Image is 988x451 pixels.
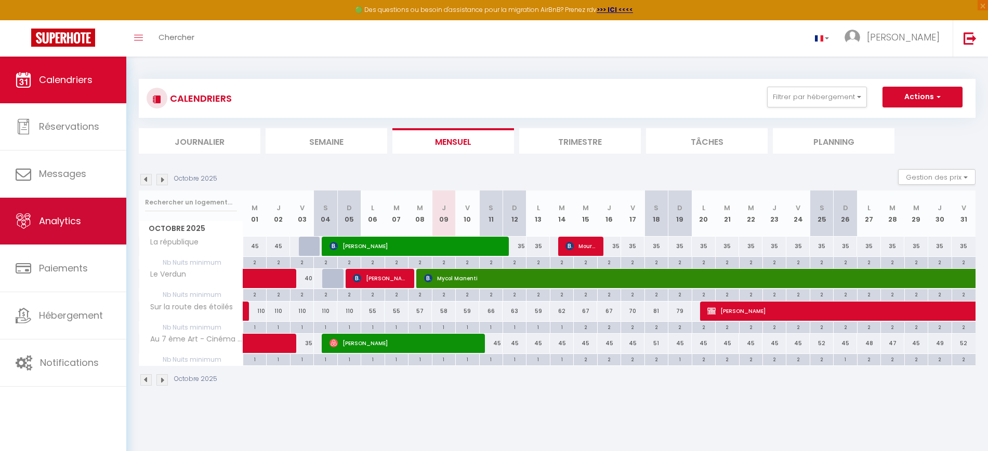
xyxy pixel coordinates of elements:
div: 2 [952,257,976,267]
li: Planning [773,128,894,154]
abbr: M [417,203,423,213]
div: 2 [810,354,833,364]
abbr: J [607,203,611,213]
div: 2 [740,354,762,364]
span: Sur la route des étoilés [141,302,235,313]
th: 20 [692,190,715,237]
div: 2 [267,257,289,267]
abbr: M [724,203,730,213]
div: 2 [550,257,573,267]
div: 55 [361,302,385,321]
div: 2 [409,257,431,267]
div: 110 [290,302,313,321]
th: 31 [952,190,976,237]
div: 110 [267,302,290,321]
div: 2 [598,322,621,332]
th: 22 [739,190,762,237]
span: La république [141,237,201,248]
div: 2 [598,257,621,267]
div: 2 [668,257,691,267]
div: 35 [716,237,739,256]
div: 2 [810,289,833,299]
abbr: L [867,203,871,213]
div: 2 [692,257,715,267]
div: 2 [858,322,880,332]
div: 45 [550,334,573,353]
span: Hébergement [39,309,103,322]
abbr: J [442,203,446,213]
div: 2 [928,257,951,267]
abbr: L [371,203,374,213]
th: 29 [904,190,928,237]
div: 2 [550,289,573,299]
div: 81 [644,302,668,321]
div: 1 [668,354,691,364]
div: 2 [645,289,668,299]
div: 1 [834,354,857,364]
span: [PERSON_NAME] [330,236,501,256]
abbr: M [913,203,919,213]
span: Nb Nuits minimum [139,257,243,268]
div: 1 [291,354,313,364]
th: 10 [456,190,479,237]
span: Nb Nuits minimum [139,289,243,300]
div: 45 [786,334,810,353]
img: logout [964,32,977,45]
div: 2 [858,354,880,364]
abbr: M [889,203,895,213]
div: 2 [716,257,739,267]
div: 58 [432,302,455,321]
div: 2 [810,257,833,267]
a: ... [PERSON_NAME] [837,20,953,57]
div: 2 [526,289,549,299]
th: 03 [290,190,313,237]
abbr: V [961,203,966,213]
div: 2 [503,289,526,299]
div: 45 [526,334,550,353]
th: 08 [409,190,432,237]
div: 2 [574,354,597,364]
div: 2 [740,289,762,299]
div: 2 [834,289,857,299]
div: 45 [904,334,928,353]
th: 25 [810,190,833,237]
th: 13 [526,190,550,237]
div: 45 [621,334,644,353]
a: >>> ICI <<<< [597,5,633,14]
div: 2 [361,289,384,299]
div: 2 [243,289,266,299]
div: 45 [267,237,290,256]
div: 2 [786,257,809,267]
th: 18 [644,190,668,237]
div: 2 [716,322,739,332]
abbr: V [796,203,800,213]
div: 2 [432,257,455,267]
abbr: L [702,203,705,213]
th: 17 [621,190,644,237]
div: 2 [786,289,809,299]
div: 1 [291,322,313,332]
div: 2 [716,289,739,299]
div: 1 [456,322,479,332]
div: 1 [432,354,455,364]
div: 1 [503,354,526,364]
abbr: M [583,203,589,213]
abbr: M [393,203,400,213]
div: 57 [409,302,432,321]
div: 110 [243,302,267,321]
div: 35 [786,237,810,256]
p: Octobre 2025 [174,174,217,184]
div: 2 [740,257,762,267]
div: 45 [243,237,267,256]
div: 2 [574,257,597,267]
th: 19 [668,190,692,237]
div: 35 [881,237,904,256]
div: 1 [550,354,573,364]
div: 1 [503,322,526,332]
span: Chercher [159,32,194,43]
div: 2 [905,354,928,364]
div: 45 [503,334,526,353]
div: 2 [952,289,976,299]
span: Nb Nuits minimum [139,322,243,333]
th: 01 [243,190,267,237]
